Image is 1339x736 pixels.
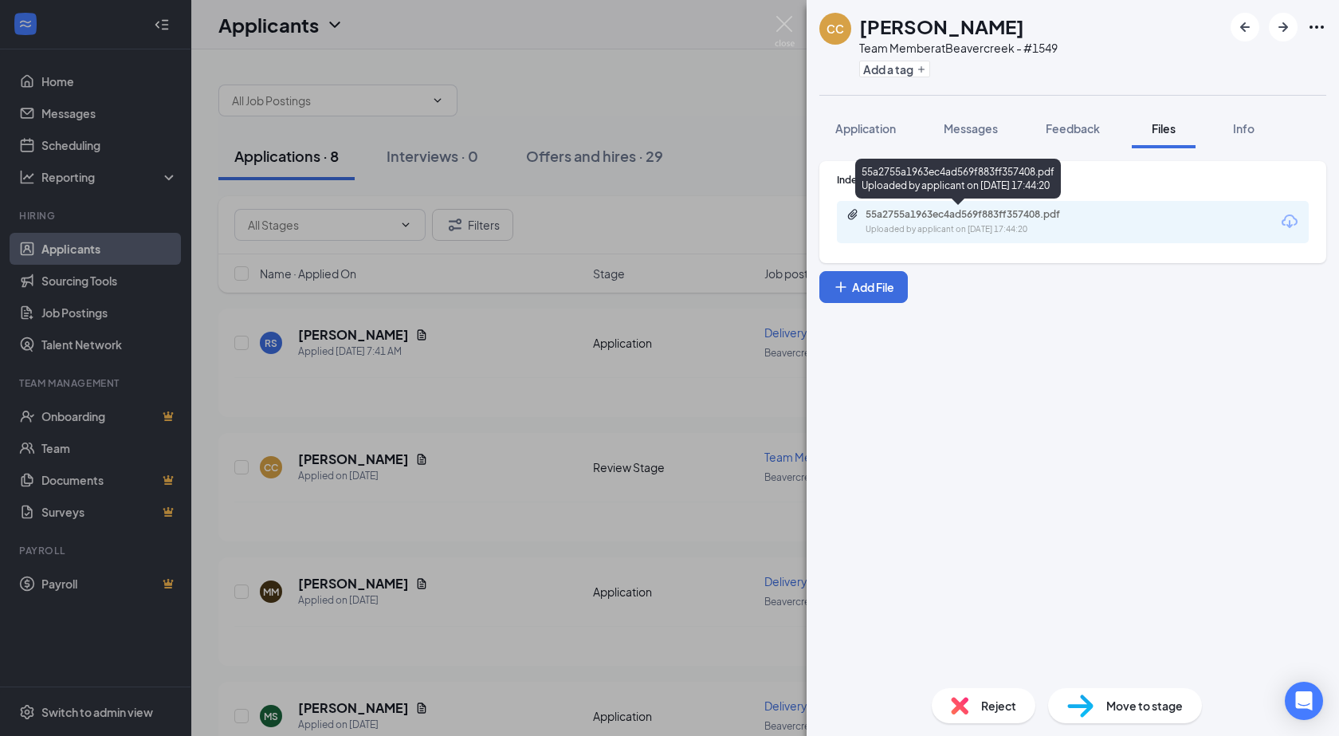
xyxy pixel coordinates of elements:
[833,279,849,295] svg: Plus
[859,40,1058,56] div: Team Member at Beavercreek - #1549
[1233,121,1255,136] span: Info
[1280,212,1299,231] svg: Download
[1231,13,1259,41] button: ArrowLeftNew
[917,65,926,74] svg: Plus
[1046,121,1100,136] span: Feedback
[1307,18,1326,37] svg: Ellipses
[859,61,930,77] button: PlusAdd a tag
[866,223,1105,236] div: Uploaded by applicant on [DATE] 17:44:20
[1269,13,1298,41] button: ArrowRight
[1106,697,1183,714] span: Move to stage
[835,121,896,136] span: Application
[819,271,908,303] button: Add FilePlus
[846,208,1105,236] a: Paperclip55a2755a1963ec4ad569f883ff357408.pdfUploaded by applicant on [DATE] 17:44:20
[837,173,1309,187] div: Indeed Resume
[827,21,844,37] div: CC
[855,159,1061,199] div: 55a2755a1963ec4ad569f883ff357408.pdf Uploaded by applicant on [DATE] 17:44:20
[846,208,859,221] svg: Paperclip
[981,697,1016,714] span: Reject
[1152,121,1176,136] span: Files
[944,121,998,136] span: Messages
[859,13,1024,40] h1: [PERSON_NAME]
[1285,682,1323,720] div: Open Intercom Messenger
[1274,18,1293,37] svg: ArrowRight
[866,208,1089,221] div: 55a2755a1963ec4ad569f883ff357408.pdf
[1235,18,1255,37] svg: ArrowLeftNew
